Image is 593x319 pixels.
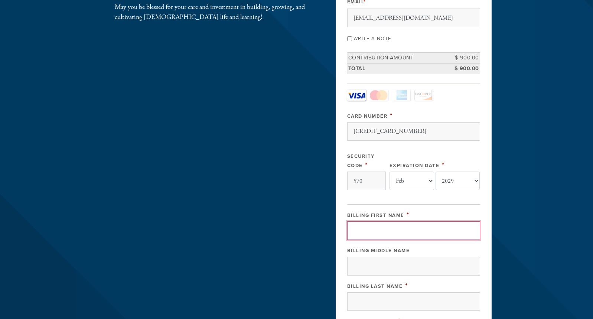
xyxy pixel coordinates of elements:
label: Billing Middle Name [347,248,410,254]
span: This field is required. [442,161,445,169]
td: Contribution Amount [347,53,447,64]
span: This field is required. [407,211,410,219]
select: Expiration Date year [436,172,480,190]
label: Card Number [347,113,388,119]
a: Amex [392,89,410,101]
label: Write a note [353,36,391,42]
td: $ 900.00 [447,63,480,74]
label: Billing Last Name [347,283,403,289]
span: This field is required. [390,111,393,120]
select: Expiration Date month [390,172,434,190]
div: May you be blessed for your care and investment in building, growing, and cultivating [DEMOGRAPHI... [115,2,312,22]
a: Visa [347,89,366,101]
td: Total [347,63,447,74]
a: Discover [414,89,433,101]
span: This field is required. [365,161,368,169]
label: Expiration Date [390,163,440,169]
a: MasterCard [369,89,388,101]
td: $ 900.00 [447,53,480,64]
label: Security Code [347,153,375,169]
span: This field is required. [405,281,408,290]
label: Billing First Name [347,212,404,218]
